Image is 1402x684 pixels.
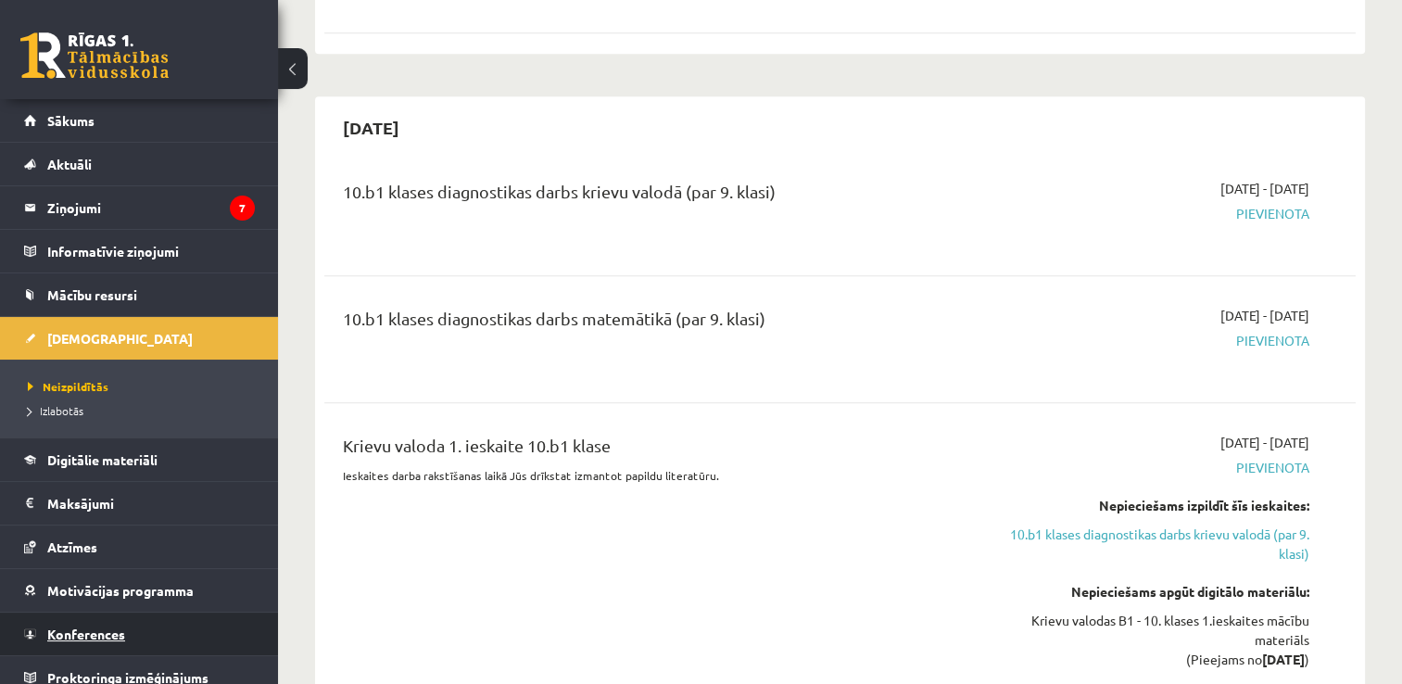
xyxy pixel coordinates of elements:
[47,330,193,347] span: [DEMOGRAPHIC_DATA]
[343,179,978,213] div: 10.b1 klases diagnostikas darbs krievu valodā (par 9. klasi)
[1005,496,1309,515] div: Nepieciešams izpildīt šīs ieskaites:
[24,317,255,360] a: [DEMOGRAPHIC_DATA]
[47,156,92,172] span: Aktuāli
[1220,433,1309,452] span: [DATE] - [DATE]
[47,230,255,272] legend: Informatīvie ziņojumi
[1220,306,1309,325] span: [DATE] - [DATE]
[343,306,978,340] div: 10.b1 klases diagnostikas darbs matemātikā (par 9. klasi)
[47,286,137,303] span: Mācību resursi
[343,433,978,467] div: Krievu valoda 1. ieskaite 10.b1 klase
[24,482,255,525] a: Maksājumi
[1005,331,1309,350] span: Pievienota
[1005,582,1309,602] div: Nepieciešams apgūt digitālo materiālu:
[324,106,418,149] h2: [DATE]
[24,613,255,655] a: Konferences
[24,438,255,481] a: Digitālie materiāli
[1005,204,1309,223] span: Pievienota
[47,451,158,468] span: Digitālie materiāli
[28,402,259,419] a: Izlabotās
[47,186,255,229] legend: Ziņojumi
[24,99,255,142] a: Sākums
[1220,179,1309,198] span: [DATE] - [DATE]
[20,32,169,79] a: Rīgas 1. Tālmācības vidusskola
[24,143,255,185] a: Aktuāli
[47,482,255,525] legend: Maksājumi
[24,569,255,612] a: Motivācijas programma
[28,379,108,394] span: Neizpildītās
[24,273,255,316] a: Mācību resursi
[1262,651,1305,667] strong: [DATE]
[47,112,95,129] span: Sākums
[1005,525,1309,564] a: 10.b1 klases diagnostikas darbs krievu valodā (par 9. klasi)
[24,186,255,229] a: Ziņojumi7
[24,230,255,272] a: Informatīvie ziņojumi
[28,378,259,395] a: Neizpildītās
[343,467,978,484] p: Ieskaites darba rakstīšanas laikā Jūs drīkstat izmantot papildu literatūru.
[1005,458,1309,477] span: Pievienota
[47,538,97,555] span: Atzīmes
[28,403,83,418] span: Izlabotās
[230,196,255,221] i: 7
[24,526,255,568] a: Atzīmes
[1005,611,1309,669] div: Krievu valodas B1 - 10. klases 1.ieskaites mācību materiāls (Pieejams no )
[47,626,125,642] span: Konferences
[47,582,194,599] span: Motivācijas programma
